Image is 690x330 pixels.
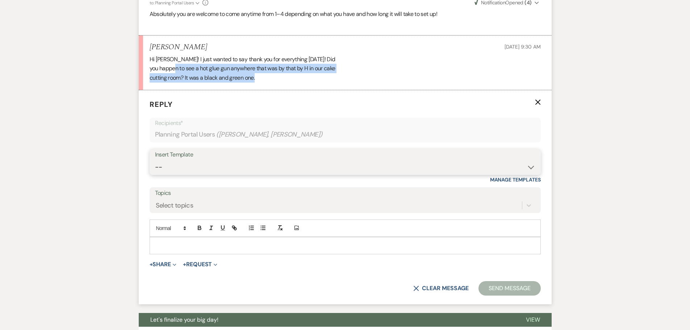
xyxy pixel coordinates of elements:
[490,176,541,183] a: Manage Templates
[155,188,535,199] label: Topics
[150,262,153,267] span: +
[514,313,552,327] button: View
[155,128,535,142] div: Planning Portal Users
[413,285,468,291] button: Clear message
[150,262,177,267] button: Share
[526,316,540,323] span: View
[150,100,173,109] span: Reply
[183,262,186,267] span: +
[150,55,541,83] div: Hi [PERSON_NAME]! I just wanted to say thank you for everything [DATE]! Did you happen to see a h...
[150,43,207,52] h5: [PERSON_NAME]
[183,262,217,267] button: Request
[150,9,541,19] p: Absolutely you are welcome to come anytime from 1–4 depending on what you have and how long it wi...
[155,150,535,160] div: Insert Template
[216,130,323,139] span: ( [PERSON_NAME], [PERSON_NAME] )
[478,281,540,296] button: Send Message
[155,118,535,128] p: Recipients*
[150,316,218,323] span: Let's finalize your big day!
[139,313,514,327] button: Let's finalize your big day!
[505,43,540,50] span: [DATE] 9:30 AM
[156,200,193,210] div: Select topics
